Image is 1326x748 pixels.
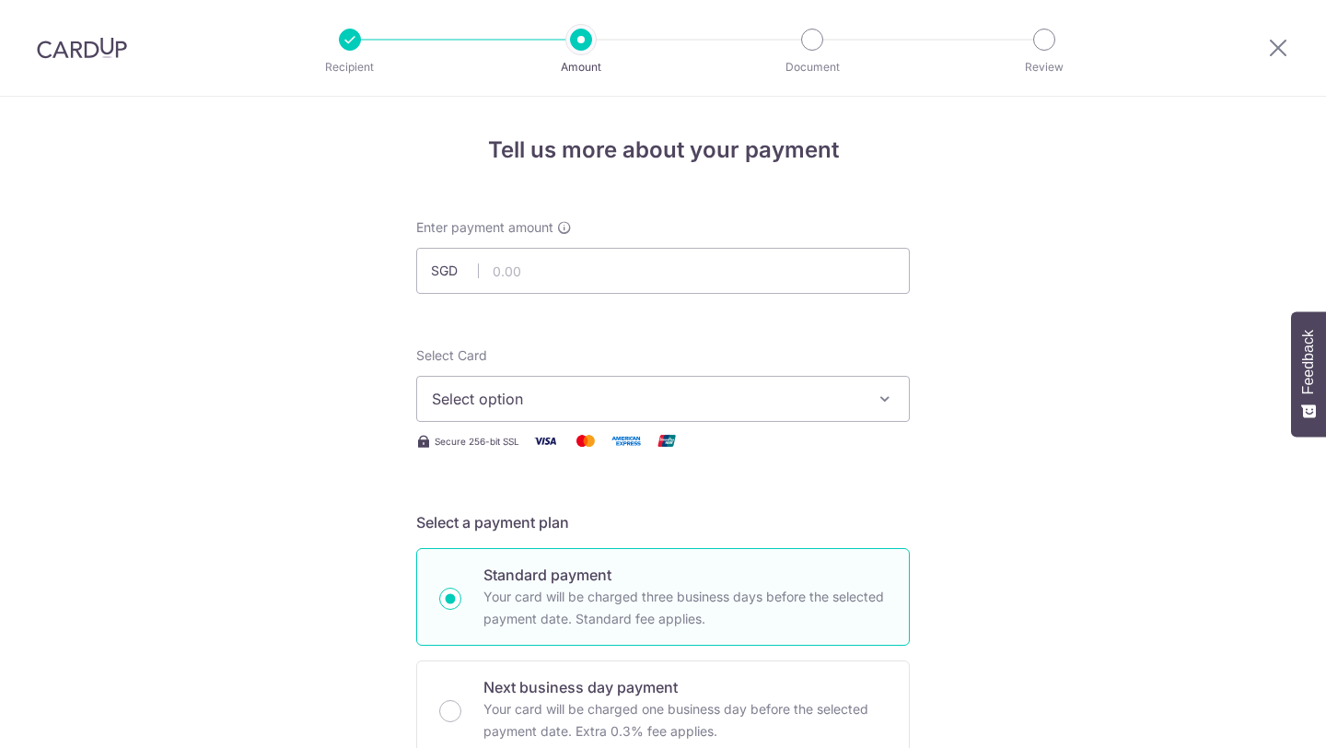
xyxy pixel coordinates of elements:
[527,429,564,452] img: Visa
[1207,693,1308,739] iframe: Opens a widget where you can find more information
[483,564,887,586] p: Standard payment
[976,58,1112,76] p: Review
[416,218,553,237] span: Enter payment amount
[416,248,910,294] input: 0.00
[416,511,910,533] h5: Select a payment plan
[37,37,127,59] img: CardUp
[513,58,649,76] p: Amount
[567,429,604,452] img: Mastercard
[416,376,910,422] button: Select option
[282,58,418,76] p: Recipient
[416,347,487,363] span: translation missing: en.payables.payment_networks.credit_card.summary.labels.select_card
[416,134,910,167] h4: Tell us more about your payment
[1300,330,1317,394] span: Feedback
[435,434,519,449] span: Secure 256-bit SSL
[608,429,645,452] img: American Express
[483,698,887,742] p: Your card will be charged one business day before the selected payment date. Extra 0.3% fee applies.
[483,586,887,630] p: Your card will be charged three business days before the selected payment date. Standard fee appl...
[744,58,880,76] p: Document
[1291,311,1326,437] button: Feedback - Show survey
[432,388,861,410] span: Select option
[431,262,479,280] span: SGD
[483,676,887,698] p: Next business day payment
[648,429,685,452] img: Union Pay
